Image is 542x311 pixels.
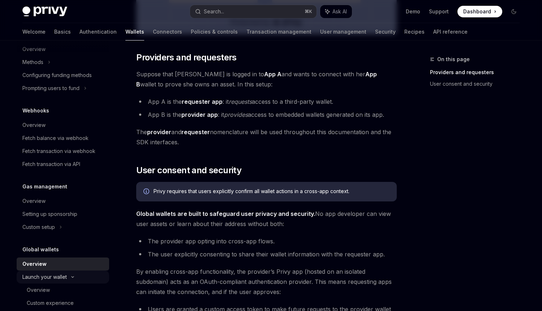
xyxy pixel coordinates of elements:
[246,23,311,41] a: Transaction management
[17,132,109,145] a: Fetch balance via webhook
[22,147,95,155] div: Fetch transaction via webhook
[457,6,502,17] a: Dashboard
[136,69,397,89] span: Suppose that [PERSON_NAME] is logged in to and wants to connect with her wallet to prove she owns...
[17,297,109,310] a: Custom experience
[17,145,109,158] a: Fetch transaction via webhook
[430,67,525,78] a: Providers and requesters
[17,158,109,171] a: Fetch transaction via API
[463,8,491,15] span: Dashboard
[22,121,46,129] div: Overview
[182,98,223,105] strong: requester app
[406,8,420,15] a: Demo
[17,119,109,132] a: Overview
[143,188,151,196] svg: Info
[22,260,47,268] div: Overview
[22,134,89,142] div: Fetch balance via webhook
[125,23,144,41] a: Wallets
[154,188,390,196] div: Privy requires that users explicitly confirm all wallet actions in a cross-app context.
[305,9,312,14] span: ⌘ K
[153,23,182,41] a: Connectors
[332,8,347,15] span: Ask AI
[17,284,109,297] a: Overview
[190,5,317,18] button: Search...⌘K
[320,5,352,18] button: Ask AI
[22,7,67,17] img: dark logo
[54,23,71,41] a: Basics
[27,299,74,307] div: Custom experience
[320,23,366,41] a: User management
[136,52,237,63] span: Providers and requesters
[79,23,117,41] a: Authentication
[136,249,397,259] li: The user explicitly consenting to share their wallet information with the requester app.
[22,58,43,67] div: Methods
[22,197,46,205] div: Overview
[224,111,248,118] em: provides
[136,165,241,176] span: User consent and security
[433,23,468,41] a: API reference
[136,97,397,107] li: App A is the : it access to a third-party wallet.
[22,84,79,93] div: Prompting users to fund
[22,182,67,191] h5: Gas management
[136,236,397,246] li: The provider app opting into cross-app flows.
[181,111,218,118] strong: provider app
[264,71,281,78] strong: App A
[375,23,396,41] a: Security
[22,160,80,169] div: Fetch transaction via API
[136,209,397,229] span: No app developer can view user assets or learn about their address without both:
[229,98,252,105] em: requests
[136,267,397,297] span: By enabling cross-app functionality, the provider’s Privy app (hosted on an isolated subdomain) a...
[181,128,210,136] strong: requester
[17,195,109,208] a: Overview
[136,210,315,217] strong: Global wallets are built to safeguard user privacy and security.
[147,128,171,136] strong: provider
[22,273,67,281] div: Launch your wallet
[429,8,449,15] a: Support
[17,257,109,270] a: Overview
[22,245,59,254] h5: Global wallets
[508,6,520,17] button: Toggle dark mode
[22,210,77,218] div: Setting up sponsorship
[191,23,238,41] a: Policies & controls
[136,110,397,120] li: App B is the : it access to embedded wallets generated on its app.
[204,7,224,16] div: Search...
[27,286,50,294] div: Overview
[430,78,525,90] a: User consent and security
[136,127,397,147] span: The and nomenclature will be used throughout this documentation and the SDK interfaces.
[22,71,92,80] div: Configuring funding methods
[22,106,49,115] h5: Webhooks
[22,23,46,41] a: Welcome
[17,69,109,82] a: Configuring funding methods
[404,23,425,41] a: Recipes
[136,71,377,88] strong: App B
[22,223,55,231] div: Custom setup
[437,55,470,64] span: On this page
[17,208,109,221] a: Setting up sponsorship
